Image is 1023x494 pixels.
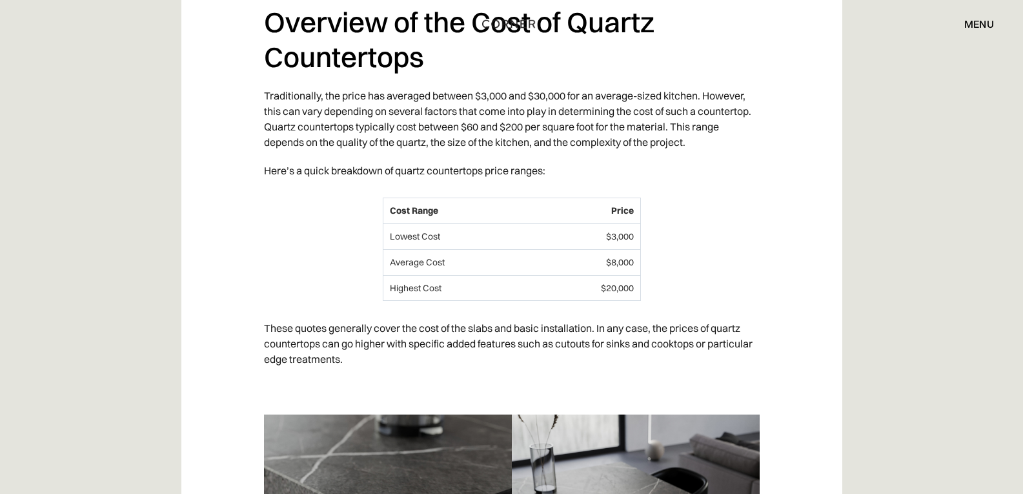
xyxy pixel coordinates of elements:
[383,223,536,249] td: Lowest Cost
[536,223,640,249] td: $3,000
[264,373,760,402] p: ‍
[264,81,760,156] p: Traditionally, the price has averaged between $3,000 and $30,000 for an average-sized kitchen. Ho...
[264,156,760,185] p: Here’s a quick breakdown of quartz countertops price ranges:
[611,205,634,216] strong: Price
[383,275,536,301] td: Highest Cost
[951,13,994,35] div: menu
[264,314,760,373] p: These quotes generally cover the cost of the slabs and basic installation. In any case, the price...
[390,205,438,216] strong: Cost Range
[474,15,549,32] a: home
[536,249,640,275] td: $8,000
[964,19,994,29] div: menu
[383,249,536,275] td: Average Cost
[536,275,640,301] td: $20,000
